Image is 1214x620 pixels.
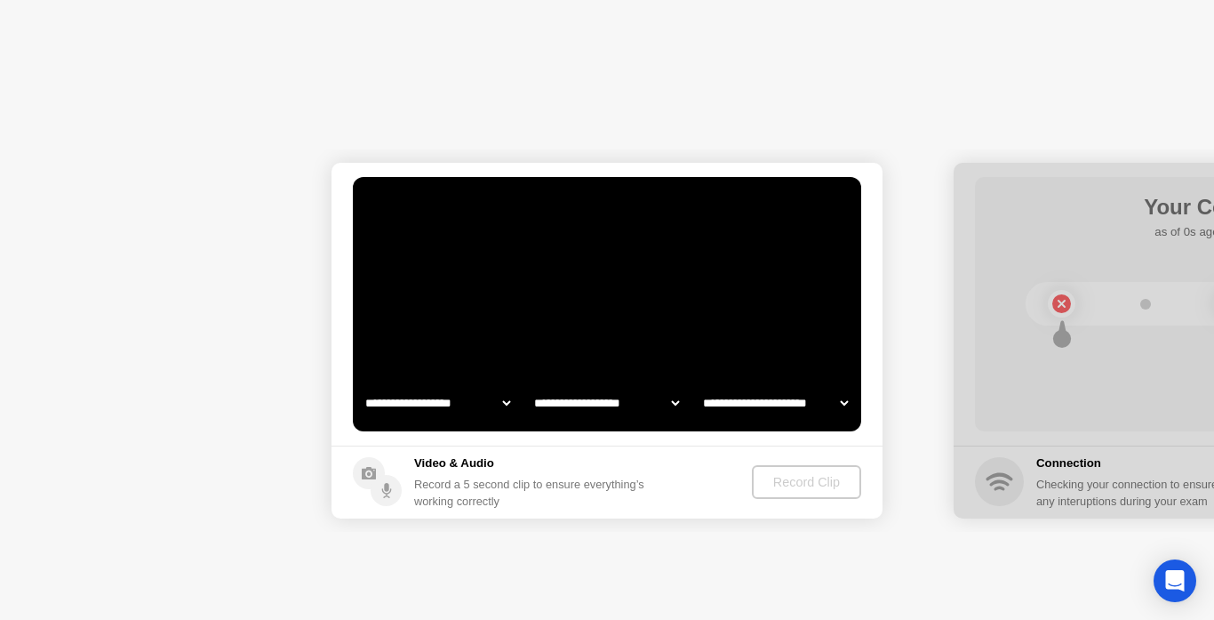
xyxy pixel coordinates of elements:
[699,385,851,421] select: Available microphones
[414,476,651,510] div: Record a 5 second clip to ensure everything’s working correctly
[1154,560,1196,602] div: Open Intercom Messenger
[362,385,514,421] select: Available cameras
[414,455,651,472] h5: Video & Audio
[531,385,683,421] select: Available speakers
[752,465,861,499] button: Record Clip
[759,475,854,489] div: Record Clip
